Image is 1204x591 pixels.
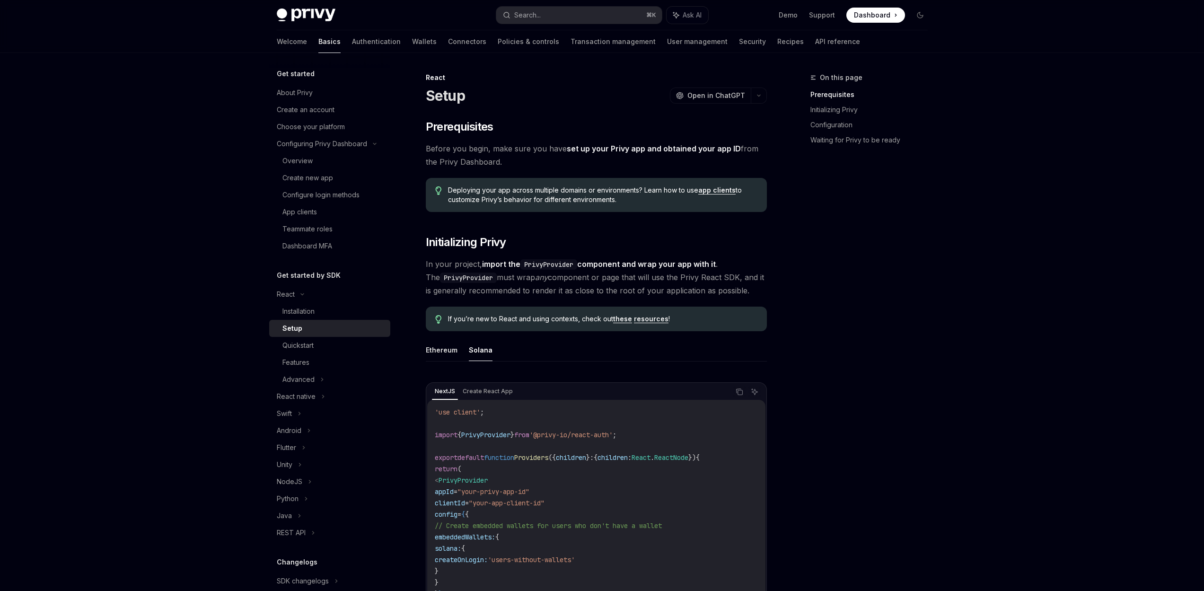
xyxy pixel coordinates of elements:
[282,374,315,385] div: Advanced
[426,142,767,168] span: Before you begin, make sure you have from the Privy Dashboard.
[426,257,767,297] span: In your project, . The must wrap component or page that will use the Privy React SDK, and it is g...
[913,8,928,23] button: Toggle dark mode
[269,169,390,186] a: Create new app
[277,556,317,568] h5: Changelogs
[426,339,457,361] button: Ethereum
[277,510,292,521] div: Java
[448,30,486,53] a: Connectors
[435,465,457,473] span: return
[457,510,461,519] span: =
[277,575,329,587] div: SDK changelogs
[269,203,390,221] a: App clients
[435,510,457,519] span: config
[810,132,935,148] a: Waiting for Privy to be ready
[282,172,333,184] div: Create new app
[269,303,390,320] a: Installation
[469,339,492,361] button: Solana
[439,476,488,485] span: PrivyProvider
[571,30,656,53] a: Transaction management
[435,556,488,564] span: createOnLogin:
[683,10,702,20] span: Ask AI
[435,521,662,530] span: // Create embedded wallets for users who don't have a wallet
[269,354,390,371] a: Features
[269,320,390,337] a: Setup
[634,315,668,323] a: resources
[435,533,495,541] span: embeddedWallets:
[590,453,594,462] span: :
[426,119,493,134] span: Prerequisites
[426,235,506,250] span: Initializing Privy
[277,9,335,22] img: dark logo
[667,30,728,53] a: User management
[269,221,390,238] a: Teammate roles
[435,567,439,575] span: }
[318,30,341,53] a: Basics
[646,11,656,19] span: ⌘ K
[650,453,654,462] span: .
[613,315,632,323] a: these
[810,102,935,117] a: Initializing Privy
[448,314,757,324] span: If you’re new to React and using contexts, check out !
[435,431,457,439] span: import
[457,431,461,439] span: {
[820,72,862,83] span: On this page
[282,155,313,167] div: Overview
[535,273,548,282] em: any
[277,30,307,53] a: Welcome
[435,186,442,195] svg: Tip
[457,465,461,473] span: (
[698,186,736,194] a: app clients
[688,453,696,462] span: })
[435,408,480,416] span: 'use client'
[809,10,835,20] a: Support
[435,499,465,507] span: clientId
[277,87,313,98] div: About Privy
[282,340,314,351] div: Quickstart
[484,453,514,462] span: function
[282,357,309,368] div: Features
[282,240,332,252] div: Dashboard MFA
[277,104,334,115] div: Create an account
[514,9,541,21] div: Search...
[461,510,465,519] span: {
[269,118,390,135] a: Choose your platform
[465,499,469,507] span: =
[556,453,586,462] span: children
[277,121,345,132] div: Choose your platform
[514,453,548,462] span: Providers
[426,73,767,82] div: React
[277,459,292,470] div: Unity
[779,10,798,20] a: Demo
[733,386,746,398] button: Copy the contents from the code block
[282,323,302,334] div: Setup
[277,493,299,504] div: Python
[488,556,575,564] span: 'users-without-wallets'
[352,30,401,53] a: Authentication
[667,7,708,24] button: Ask AI
[654,453,688,462] span: ReactNode
[461,431,510,439] span: PrivyProvider
[269,186,390,203] a: Configure login methods
[435,487,454,496] span: appId
[495,533,499,541] span: {
[448,185,757,204] span: Deploying your app across multiple domains or environments? Learn how to use to customize Privy’s...
[460,386,516,397] div: Create React App
[594,453,598,462] span: {
[586,453,590,462] span: }
[748,386,761,398] button: Ask AI
[529,431,613,439] span: '@privy-io/react-auth'
[632,453,650,462] span: React
[670,88,751,104] button: Open in ChatGPT
[854,10,890,20] span: Dashboard
[548,453,556,462] span: ({
[277,476,302,487] div: NodeJS
[277,289,295,300] div: React
[269,152,390,169] a: Overview
[846,8,905,23] a: Dashboard
[277,68,315,79] h5: Get started
[277,442,296,453] div: Flutter
[277,391,316,402] div: React native
[520,259,577,270] code: PrivyProvider
[457,453,484,462] span: default
[739,30,766,53] a: Security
